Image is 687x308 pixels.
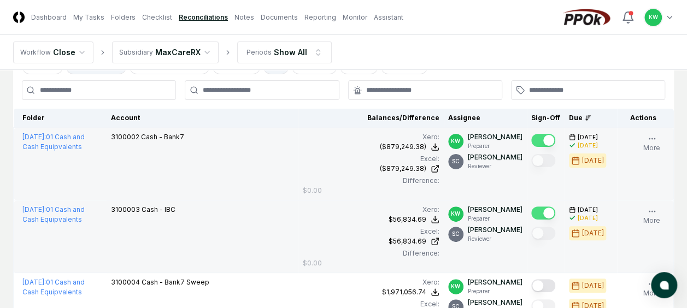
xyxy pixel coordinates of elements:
[303,186,322,196] div: $0.00
[451,282,460,291] span: KW
[621,113,665,123] div: Actions
[303,132,439,142] div: Xero :
[468,132,522,142] p: [PERSON_NAME]
[303,205,439,215] div: Xero :
[527,109,565,128] th: Sign-Off
[22,133,46,141] span: [DATE] :
[649,13,658,21] span: KW
[578,206,598,214] span: [DATE]
[389,215,439,224] button: $56,834.69
[303,227,439,236] div: Excel:
[444,109,527,128] th: Assignee
[468,235,522,243] p: Reviewer
[582,228,604,238] div: [DATE]
[382,287,426,297] div: $1,971,056.74
[451,137,460,145] span: KW
[14,109,107,128] th: Folder
[246,48,272,57] div: Periods
[531,134,555,147] button: Mark complete
[468,298,522,307] p: [PERSON_NAME]
[531,154,555,167] button: Mark complete
[582,281,604,291] div: [DATE]
[380,164,426,174] div: ($879,249.38)
[578,141,598,150] div: [DATE]
[641,205,662,228] button: More
[261,13,298,22] a: Documents
[13,42,332,63] nav: breadcrumb
[303,248,439,258] div: Difference:
[380,142,426,152] div: ($879,249.38)
[73,13,104,22] a: My Tasks
[582,156,604,165] div: [DATE]
[303,154,439,164] div: Excel:
[643,8,663,27] button: KW
[651,272,677,298] button: atlas-launcher
[303,236,439,246] a: $56,834.69
[380,142,439,152] button: ($879,249.38)
[142,205,175,214] span: Cash - IBC
[111,205,140,214] span: 3100003
[274,46,307,58] div: Show All
[382,287,439,297] button: $1,971,056.74
[22,133,85,151] a: [DATE]:01 Cash and Cash Equipvalents
[303,277,439,287] div: Xero :
[531,227,555,240] button: Mark complete
[298,109,443,128] th: Balances/Difference
[468,225,522,235] p: [PERSON_NAME]
[303,176,439,186] div: Difference:
[468,152,522,162] p: [PERSON_NAME]
[303,258,322,268] div: $0.00
[578,133,598,141] span: [DATE]
[141,133,184,141] span: Cash - Bank7
[468,287,522,295] p: Preparer
[111,13,136,22] a: Folders
[452,230,460,238] span: SC
[31,13,67,22] a: Dashboard
[119,48,153,57] div: Subsidiary
[578,214,598,222] div: [DATE]
[304,13,336,22] a: Reporting
[22,205,46,214] span: [DATE] :
[111,113,295,123] div: Account
[303,164,439,174] a: ($879,249.38)
[343,13,367,22] a: Monitor
[374,13,403,22] a: Assistant
[389,215,426,224] div: $56,834.69
[531,206,555,220] button: Mark complete
[641,277,662,300] button: More
[468,215,522,223] p: Preparer
[389,236,426,246] div: $56,834.69
[234,13,254,22] a: Notes
[20,48,51,57] div: Workflow
[22,278,46,286] span: [DATE] :
[468,205,522,215] p: [PERSON_NAME]
[22,278,85,296] a: [DATE]:01 Cash and Cash Equipvalents
[22,205,85,223] a: [DATE]:01 Cash and Cash Equipvalents
[111,133,139,141] span: 3100002
[560,9,613,26] img: PPOk logo
[179,13,228,22] a: Reconciliations
[531,279,555,292] button: Mark complete
[13,11,25,23] img: Logo
[452,157,460,165] span: SC
[641,132,662,155] button: More
[569,113,613,123] div: Due
[111,278,140,286] span: 3100004
[451,210,460,218] span: KW
[468,162,522,170] p: Reviewer
[237,42,332,63] button: PeriodsShow All
[468,142,522,150] p: Preparer
[468,277,522,287] p: [PERSON_NAME]
[142,278,209,286] span: Cash - Bank7 Sweep
[142,13,172,22] a: Checklist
